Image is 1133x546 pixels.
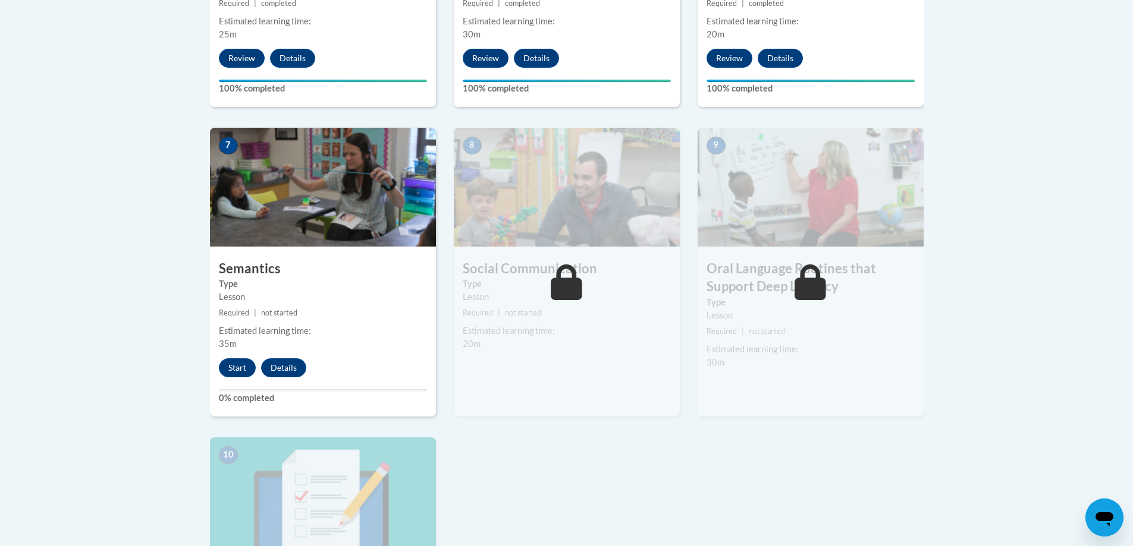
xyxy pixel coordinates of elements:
div: Lesson [707,309,915,322]
span: 7 [219,137,238,154]
img: Course Image [698,128,924,247]
span: 25m [219,29,237,39]
button: Review [463,49,509,68]
h3: Semantics [210,260,436,278]
span: 20m [707,29,724,39]
span: Required [463,308,493,317]
span: 20m [463,339,481,349]
label: Type [463,277,671,291]
div: Lesson [463,291,671,304]
label: 0% completed [219,392,427,405]
label: 100% completed [707,82,915,95]
div: Estimated learning time: [463,324,671,337]
label: 100% completed [463,82,671,95]
div: Lesson [219,291,427,304]
img: Course Image [454,128,680,247]
h3: Social Communication [454,260,680,278]
span: not started [505,308,541,317]
div: Estimated learning time: [219,15,427,28]
span: 8 [463,137,482,154]
span: not started [749,327,785,336]
span: 30m [707,357,724,367]
div: Your progress [463,80,671,82]
label: Type [219,277,427,291]
label: Type [707,296,915,309]
span: Required [707,327,737,336]
h3: Oral Language Routines that Support Deep Literacy [698,260,924,296]
button: Details [270,49,315,68]
button: Details [261,358,306,377]
span: not started [261,308,297,317]
div: Estimated learning time: [463,15,671,28]
span: Required [219,308,249,317]
iframe: Button to launch messaging window [1085,498,1123,536]
span: | [254,308,256,317]
img: Course Image [210,128,436,247]
div: Estimated learning time: [707,15,915,28]
button: Review [707,49,752,68]
button: Details [758,49,803,68]
span: | [742,327,744,336]
div: Estimated learning time: [707,343,915,356]
button: Details [514,49,559,68]
span: 9 [707,137,726,154]
span: 35m [219,339,237,349]
div: Your progress [707,80,915,82]
span: 10 [219,446,238,464]
span: | [498,308,500,317]
span: 30m [463,29,481,39]
button: Start [219,358,256,377]
div: Estimated learning time: [219,324,427,337]
div: Your progress [219,80,427,82]
button: Review [219,49,265,68]
label: 100% completed [219,82,427,95]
